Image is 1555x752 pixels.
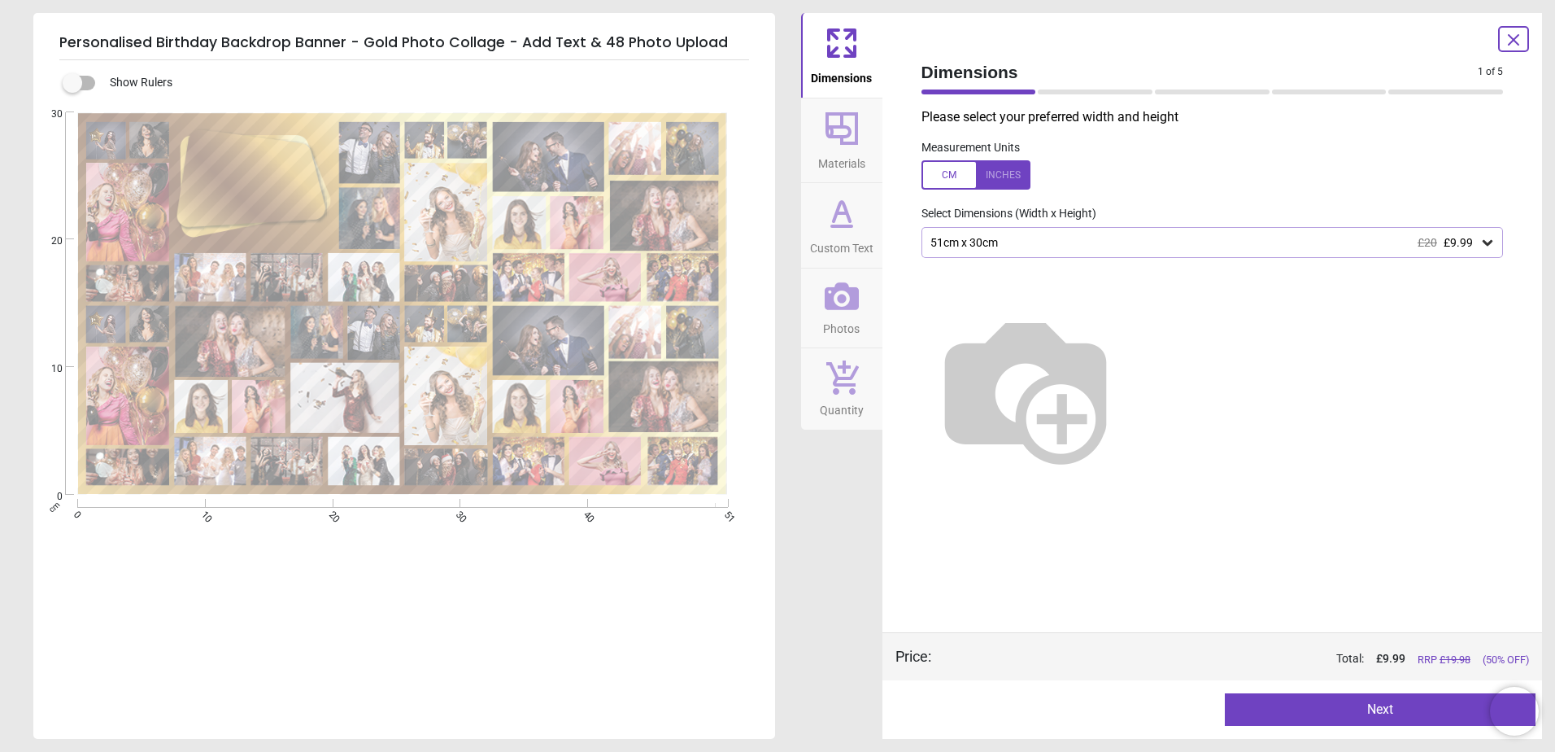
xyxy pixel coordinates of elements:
span: £9.99 [1444,236,1473,249]
span: £20 [1418,236,1437,249]
span: 20 [32,234,63,248]
button: Dimensions [801,13,882,98]
button: Materials [801,98,882,183]
div: Show Rulers [72,73,775,93]
button: Custom Text [801,183,882,268]
span: £ 19.98 [1440,654,1470,666]
h5: Personalised Birthday Backdrop Banner - Gold Photo Collage - Add Text & 48 Photo Upload [59,26,749,60]
span: Dimensions [921,60,1479,84]
span: Custom Text [810,233,873,257]
span: 1 of 5 [1478,65,1503,79]
span: £ [1376,651,1405,667]
span: Materials [818,148,865,173]
span: 30 [32,107,63,121]
div: Total: [956,651,1530,667]
label: Select Dimensions (Width x Height) [908,206,1096,222]
button: Quantity [801,348,882,430]
span: RRP [1418,653,1470,667]
div: 51cm x 30cm [929,236,1480,250]
span: Quantity [820,395,864,419]
button: Photos [801,269,882,348]
div: Price : [895,646,931,667]
span: (50% OFF) [1483,653,1529,667]
span: 9.99 [1383,652,1405,665]
span: Photos [823,313,860,338]
span: Dimensions [811,63,872,87]
p: Please select your preferred width and height [921,108,1517,126]
span: 0 [32,490,63,504]
span: 10 [32,362,63,376]
iframe: Brevo live chat [1490,687,1539,736]
button: Next [1225,693,1535,726]
img: Helper for size comparison [921,284,1130,492]
label: Measurement Units [921,140,1020,156]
